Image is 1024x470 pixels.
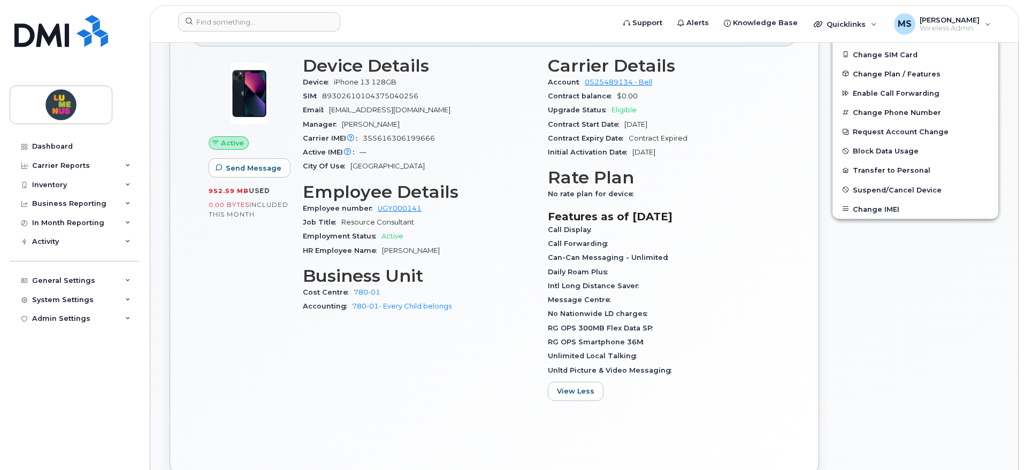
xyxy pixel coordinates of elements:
[209,158,291,178] button: Send Message
[632,148,655,156] span: [DATE]
[381,232,403,240] span: Active
[209,201,288,218] span: included this month
[303,288,354,296] span: Cost Centre
[716,12,805,34] a: Knowledge Base
[585,78,652,86] a: 0525489134 - Bell
[360,148,366,156] span: —
[548,324,658,332] span: RG OPS 300MB Flex Data SP
[548,382,603,401] button: View Less
[378,204,422,212] a: UGY000141
[548,92,617,100] span: Contract balance
[632,18,662,28] span: Support
[832,180,998,199] button: Suspend/Cancel Device
[303,78,334,86] span: Device
[548,56,780,75] h3: Carrier Details
[853,186,942,194] span: Suspend/Cancel Device
[832,122,998,141] button: Request Account Change
[350,162,425,170] span: [GEOGRAPHIC_DATA]
[832,64,998,83] button: Change Plan / Features
[303,134,363,142] span: Carrier IMEI
[548,366,677,374] span: Unltd Picture & Video Messaging
[548,352,642,360] span: Unlimited Local Talking
[303,266,535,286] h3: Business Unit
[303,120,342,128] span: Manager
[548,268,613,276] span: Daily Roam Plus
[363,134,435,142] span: 355616306199666
[548,226,597,234] span: Call Display
[548,310,653,318] span: No Nationwide LD charges
[920,16,980,24] span: [PERSON_NAME]
[827,20,866,28] span: Quicklinks
[557,386,594,396] span: View Less
[178,12,340,32] input: Find something...
[548,240,613,248] span: Call Forwarding
[853,89,939,97] span: Enable Call Forwarding
[303,246,382,255] span: HR Employee Name
[624,120,647,128] span: [DATE]
[303,106,329,114] span: Email
[382,246,440,255] span: [PERSON_NAME]
[806,13,884,35] div: Quicklinks
[303,182,535,202] h3: Employee Details
[303,162,350,170] span: City Of Use
[334,78,396,86] span: iPhone 13 128GB
[832,160,998,180] button: Transfer to Personal
[853,70,941,78] span: Change Plan / Features
[249,187,270,195] span: used
[303,218,341,226] span: Job Title
[226,163,281,173] span: Send Message
[617,92,638,100] span: $0.00
[548,148,632,156] span: Initial Activation Date
[548,210,780,223] h3: Features as of [DATE]
[303,204,378,212] span: Employee number
[548,106,612,114] span: Upgrade Status
[209,187,249,195] span: 952.59 MB
[548,120,624,128] span: Contract Start Date
[354,288,380,296] a: 780-01
[612,106,637,114] span: Eligible
[629,134,687,142] span: Contract Expired
[832,45,998,64] button: Change SIM Card
[616,12,670,34] a: Support
[217,61,281,126] img: image20231002-3703462-1ig824h.jpeg
[352,302,452,310] a: 780-01- Every Child belongs
[548,338,649,346] span: RG OPS Smartphone 36M
[548,168,780,187] h3: Rate Plan
[303,302,352,310] span: Accounting
[887,13,998,35] div: Mike Sousa
[832,199,998,219] button: Change IMEI
[733,18,798,28] span: Knowledge Base
[303,232,381,240] span: Employment Status
[686,18,709,28] span: Alerts
[548,296,616,304] span: Message Centre
[329,106,450,114] span: [EMAIL_ADDRESS][DOMAIN_NAME]
[548,253,674,261] span: Can-Can Messaging - Unlimited
[548,78,585,86] span: Account
[548,134,629,142] span: Contract Expiry Date
[920,24,980,33] span: Wireless Admin
[322,92,418,100] span: 89302610104375040256
[898,18,912,30] span: MS
[303,148,360,156] span: Active IMEI
[209,201,249,209] span: 0.00 Bytes
[832,141,998,160] button: Block Data Usage
[548,190,639,198] span: No rate plan for device
[341,218,414,226] span: Resource Consultant
[342,120,400,128] span: [PERSON_NAME]
[832,83,998,103] button: Enable Call Forwarding
[670,12,716,34] a: Alerts
[303,92,322,100] span: SIM
[303,56,535,75] h3: Device Details
[548,282,644,290] span: Intl Long Distance Saver
[221,138,244,148] span: Active
[832,103,998,122] button: Change Phone Number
